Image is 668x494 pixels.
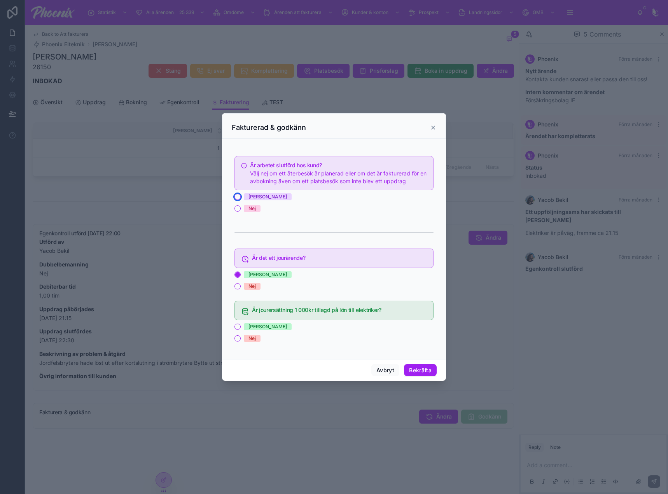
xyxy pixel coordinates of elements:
div: Nej [248,205,256,212]
h3: Fakturerad & godkänn [232,123,306,132]
div: [PERSON_NAME] [248,193,287,200]
div: [PERSON_NAME] [248,271,287,278]
span: Välj nej om ett återbesök är planerad eller om det är fakturerad för en avbokning även om ett pla... [250,170,427,184]
div: Nej [248,283,256,290]
h5: Är det ett jourärende? [252,255,427,261]
h5: Är arbetet slutförd hos kund? [250,163,427,168]
button: Bekräfta [404,364,437,377]
div: Nej [248,335,256,342]
div: Välj nej om ett återbesök är planerad eller om det är fakturerad för en avbokning även om ett pla... [250,170,427,185]
h5: Är jourersättning 1 000kr tillagd på lön till elektriker? [252,307,427,313]
button: Avbryt [371,364,399,377]
div: [PERSON_NAME] [248,323,287,330]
